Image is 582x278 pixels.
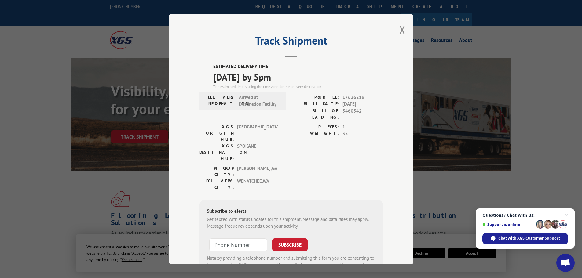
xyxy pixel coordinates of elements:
span: Chat with XGS Customer Support [498,236,560,241]
span: Questions? Chat with us! [482,213,568,218]
div: by providing a telephone number and submitting this form you are consenting to be contacted by SM... [207,255,375,275]
label: BILL DATE: [291,101,339,108]
label: DELIVERY INFORMATION: [201,94,236,107]
label: XGS ORIGIN HUB: [199,123,234,143]
label: ESTIMATED DELIVERY TIME: [213,63,383,70]
span: 1 [342,123,383,130]
div: Get texted with status updates for this shipment. Message and data rates may apply. Message frequ... [207,216,375,229]
span: Close chat [563,211,570,219]
label: PIECES: [291,123,339,130]
label: DELIVERY CITY: [199,178,234,190]
div: Chat with XGS Customer Support [482,233,568,244]
label: BILL OF LADING: [291,107,339,120]
label: WEIGHT: [291,130,339,137]
span: SPOKANE [237,143,278,162]
div: The estimated time is using the time zone for the delivery destination. [213,84,383,89]
span: [DATE] [342,101,383,108]
div: Open chat [556,254,575,272]
span: WENATCHEE , WA [237,178,278,190]
button: Close modal [399,22,406,38]
span: Support is online [482,222,534,227]
span: 35 [342,130,383,137]
h2: Track Shipment [199,36,383,48]
button: SUBSCRIBE [272,238,308,251]
span: 5460542 [342,107,383,120]
label: XGS DESTINATION HUB: [199,143,234,162]
span: 17636219 [342,94,383,101]
label: PICKUP CITY: [199,165,234,178]
strong: Note: [207,255,218,261]
label: PROBILL: [291,94,339,101]
span: [DATE] by 5pm [213,70,383,84]
span: [GEOGRAPHIC_DATA] [237,123,278,143]
span: Arrived at Destination Facility [239,94,280,107]
div: Subscribe to alerts [207,207,375,216]
span: [PERSON_NAME] , GA [237,165,278,178]
input: Phone Number [209,238,267,251]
